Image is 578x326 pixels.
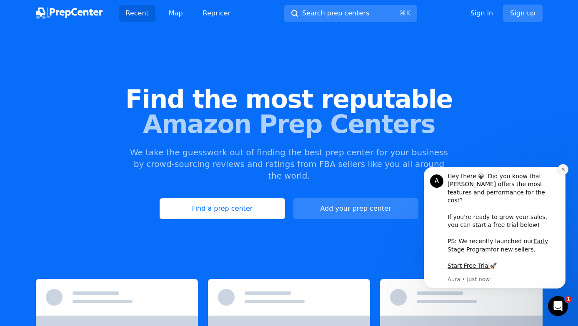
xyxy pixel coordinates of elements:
[503,5,542,22] a: Sign up
[119,5,155,22] a: Recent
[196,5,238,22] a: Repricer
[162,5,190,22] a: Map
[129,147,449,182] p: We take the guesswork out of finding the best prep center for your business by crowd-sourcing rev...
[13,112,565,137] span: Amazon Prep Centers
[13,87,565,112] span: Find the most reputable
[565,296,572,303] span: 1
[548,296,568,316] iframe: Intercom live chat
[36,7,103,19] img: PrepCenter
[302,8,369,18] span: Search prep centers
[160,198,285,219] a: Find a prep center
[399,9,406,17] kbd: ⌘
[470,8,493,18] a: Sign in
[411,162,578,304] iframe: Intercom notifications message
[406,9,410,17] kbd: K
[293,198,418,219] button: Add your prep center
[284,5,417,22] button: Search prep centers⌘K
